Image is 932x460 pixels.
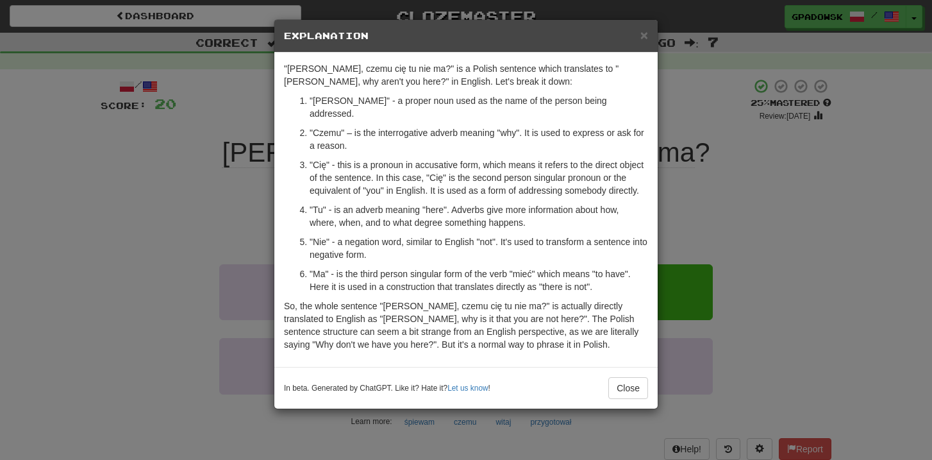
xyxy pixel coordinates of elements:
[310,126,648,152] p: "Czemu" – is the interrogative adverb meaning "why". It is used to express or ask for a reason.
[608,377,648,399] button: Close
[284,383,490,394] small: In beta. Generated by ChatGPT. Like it? Hate it? !
[310,268,648,293] p: "Ma" - is the third person singular form of the verb "mieć" which means "to have". Here it is use...
[310,235,648,261] p: "Nie" - a negation word, similar to English "not". It's used to transform a sentence into negativ...
[447,384,488,393] a: Let us know
[284,62,648,88] p: "[PERSON_NAME], czemu cię tu nie ma?" is a Polish sentence which translates to "[PERSON_NAME], wh...
[310,94,648,120] p: "[PERSON_NAME]" - a proper noun used as the name of the person being addressed.
[284,30,648,42] h5: Explanation
[310,158,648,197] p: "Cię" - this is a pronoun in accusative form, which means it refers to the direct object of the s...
[640,28,648,42] button: Close
[310,203,648,229] p: "Tu" - is an adverb meaning "here". Adverbs give more information about how, where, when, and to ...
[640,28,648,42] span: ×
[284,300,648,351] p: So, the whole sentence "[PERSON_NAME], czemu cię tu nie ma?" is actually directly translated to E...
